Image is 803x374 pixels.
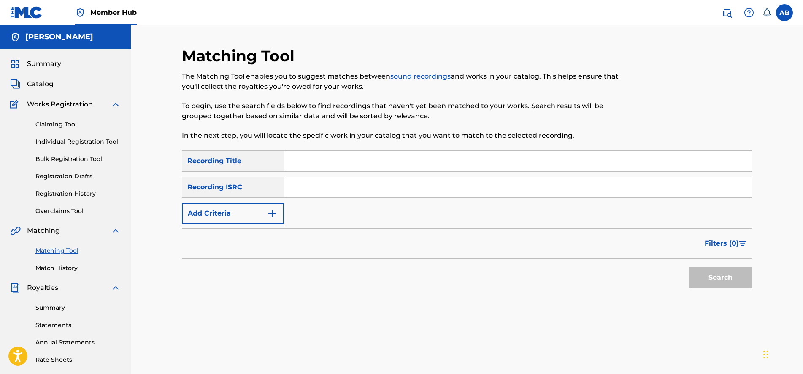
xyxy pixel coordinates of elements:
[182,131,621,141] p: In the next step, you will locate the specific work in your catalog that you want to match to the...
[35,207,121,216] a: Overclaims Tool
[10,283,20,293] img: Royalties
[182,46,299,66] h2: Matching Tool
[10,59,61,69] a: SummarySummary
[10,59,20,69] img: Summary
[35,264,121,273] a: Match History
[35,303,121,312] a: Summary
[739,241,746,246] img: filter
[111,283,121,293] img: expand
[10,79,20,89] img: Catalog
[10,79,54,89] a: CatalogCatalog
[35,172,121,181] a: Registration Drafts
[182,71,621,92] p: The Matching Tool enables you to suggest matches between and works in your catalog. This helps en...
[719,4,735,21] a: Public Search
[27,99,93,109] span: Works Registration
[776,4,793,21] div: User Menu
[267,208,277,218] img: 9d2ae6d4665cec9f34b9.svg
[10,32,20,42] img: Accounts
[111,99,121,109] img: expand
[35,120,121,129] a: Claiming Tool
[700,233,752,254] button: Filters (0)
[741,4,757,21] div: Help
[27,226,60,236] span: Matching
[35,246,121,255] a: Matching Tool
[35,338,121,347] a: Annual Statements
[182,203,284,224] button: Add Criteria
[10,6,43,19] img: MLC Logo
[763,342,768,367] div: Drag
[27,79,54,89] span: Catalog
[35,189,121,198] a: Registration History
[744,8,754,18] img: help
[111,226,121,236] img: expand
[35,355,121,364] a: Rate Sheets
[35,321,121,330] a: Statements
[182,150,752,292] form: Search Form
[35,155,121,164] a: Bulk Registration Tool
[35,137,121,146] a: Individual Registration Tool
[10,99,21,109] img: Works Registration
[761,333,803,374] iframe: Chat Widget
[27,283,58,293] span: Royalties
[10,226,21,236] img: Matching
[390,72,451,80] a: sound recordings
[75,8,85,18] img: Top Rightsholder
[182,101,621,121] p: To begin, use the search fields below to find recordings that haven't yet been matched to your wo...
[90,8,137,17] span: Member Hub
[762,8,771,17] div: Notifications
[25,32,93,42] h5: Asome Bide Jr
[705,238,739,248] span: Filters ( 0 )
[722,8,732,18] img: search
[27,59,61,69] span: Summary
